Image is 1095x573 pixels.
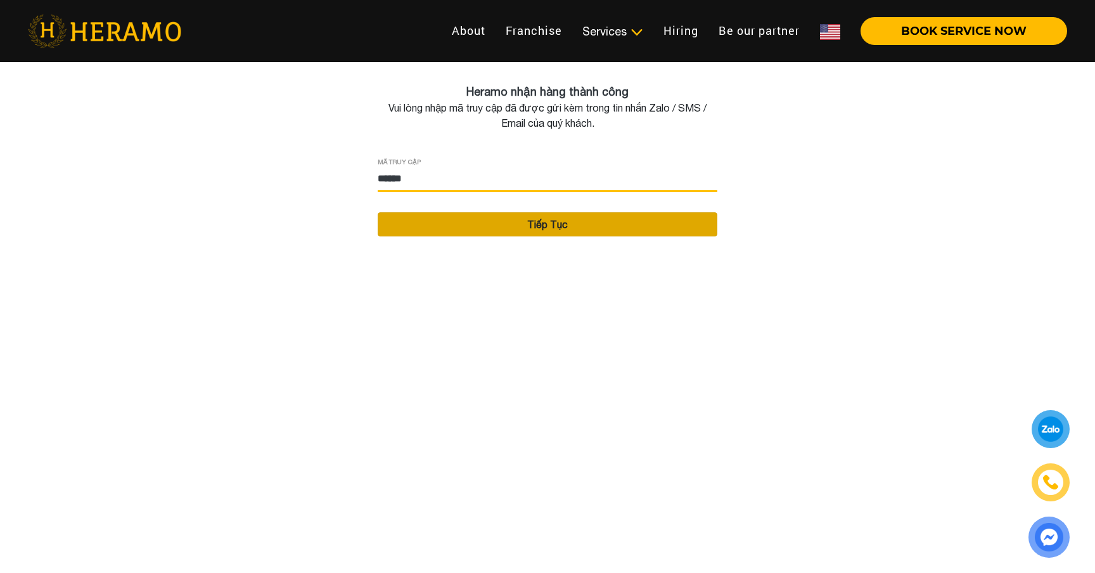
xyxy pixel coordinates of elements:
button: Tiếp Tục [378,212,717,236]
div: Services [582,23,643,40]
a: About [442,17,496,44]
div: Heramo nhận hàng thành công [357,83,738,100]
img: subToggleIcon [630,26,643,39]
a: BOOK SERVICE NOW [850,25,1067,37]
div: Vui lòng nhập mã truy cập đã được gửi kèm trong tin nhắn Zalo / SMS / Email của quý khách. [357,100,738,131]
a: Franchise [496,17,572,44]
img: heramo-logo.png [28,15,181,48]
a: Be our partner [708,17,810,44]
img: Flag_of_US.png [820,24,840,40]
img: phone-icon [1043,475,1058,490]
label: MÃ TRUY CẬP [378,157,421,167]
button: BOOK SERVICE NOW [861,17,1067,45]
a: phone-icon [1034,465,1068,499]
a: Hiring [653,17,708,44]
